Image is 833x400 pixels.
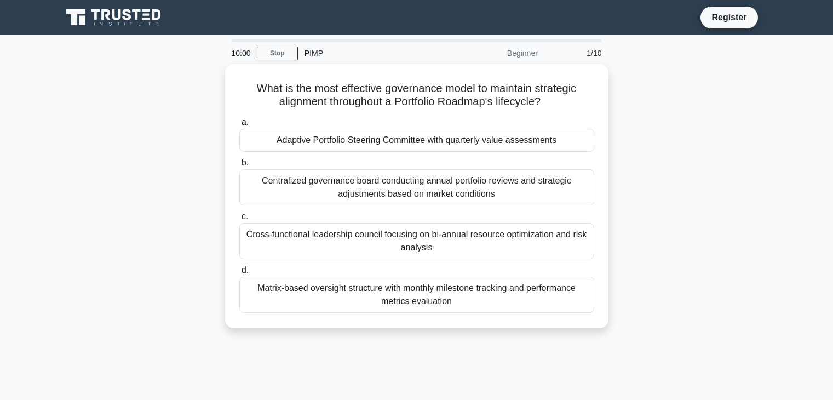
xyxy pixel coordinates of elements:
a: Register [705,10,753,24]
span: d. [242,265,249,275]
div: Adaptive Portfolio Steering Committee with quarterly value assessments [239,129,594,152]
div: 1/10 [544,42,608,64]
div: Cross-functional leadership council focusing on bi-annual resource optimization and risk analysis [239,223,594,259]
span: a. [242,117,249,127]
div: Beginner [449,42,544,64]
div: 10:00 [225,42,257,64]
div: Centralized governance board conducting annual portfolio reviews and strategic adjustments based ... [239,169,594,205]
span: c. [242,212,248,221]
div: Matrix-based oversight structure with monthly milestone tracking and performance metrics evaluation [239,277,594,313]
div: PfMP [298,42,449,64]
span: b. [242,158,249,167]
h5: What is the most effective governance model to maintain strategic alignment throughout a Portfoli... [238,82,595,109]
a: Stop [257,47,298,60]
